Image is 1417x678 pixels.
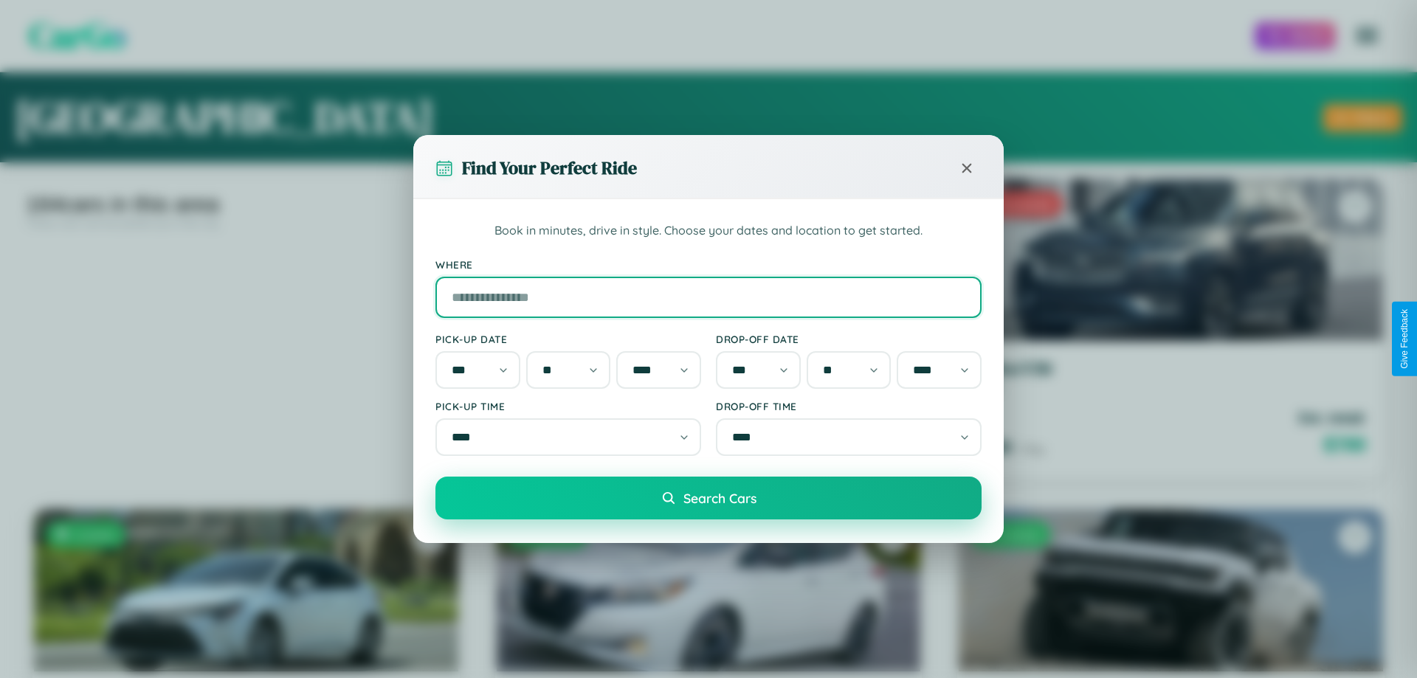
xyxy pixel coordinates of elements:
[435,258,982,271] label: Where
[462,156,637,180] h3: Find Your Perfect Ride
[435,400,701,412] label: Pick-up Time
[435,477,982,519] button: Search Cars
[683,490,756,506] span: Search Cars
[435,221,982,241] p: Book in minutes, drive in style. Choose your dates and location to get started.
[716,400,982,412] label: Drop-off Time
[716,333,982,345] label: Drop-off Date
[435,333,701,345] label: Pick-up Date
